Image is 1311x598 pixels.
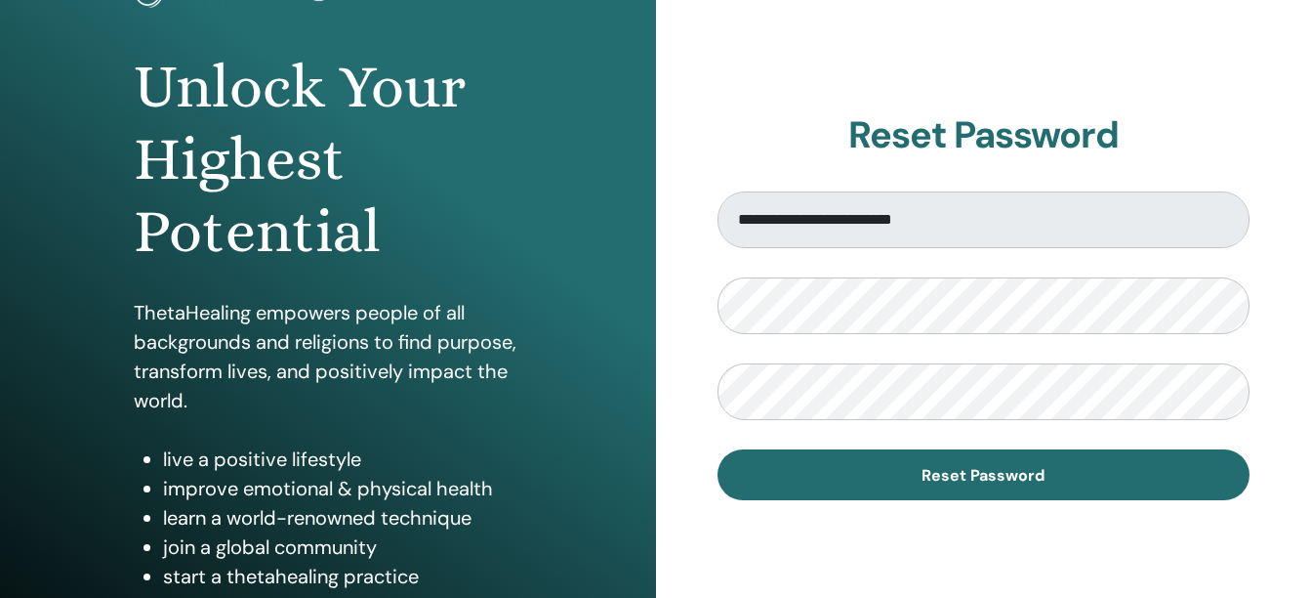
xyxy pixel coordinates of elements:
h2: Reset Password [717,113,1250,158]
li: improve emotional & physical health [163,474,522,503]
span: Reset Password [922,465,1045,486]
p: ThetaHealing empowers people of all backgrounds and religions to find purpose, transform lives, a... [134,298,522,415]
li: live a positive lifestyle [163,445,522,474]
li: join a global community [163,533,522,562]
li: learn a world-renowned technique [163,503,522,533]
h1: Unlock Your Highest Potential [134,51,522,269]
button: Reset Password [717,449,1250,500]
li: start a thetahealing practice [163,562,522,591]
